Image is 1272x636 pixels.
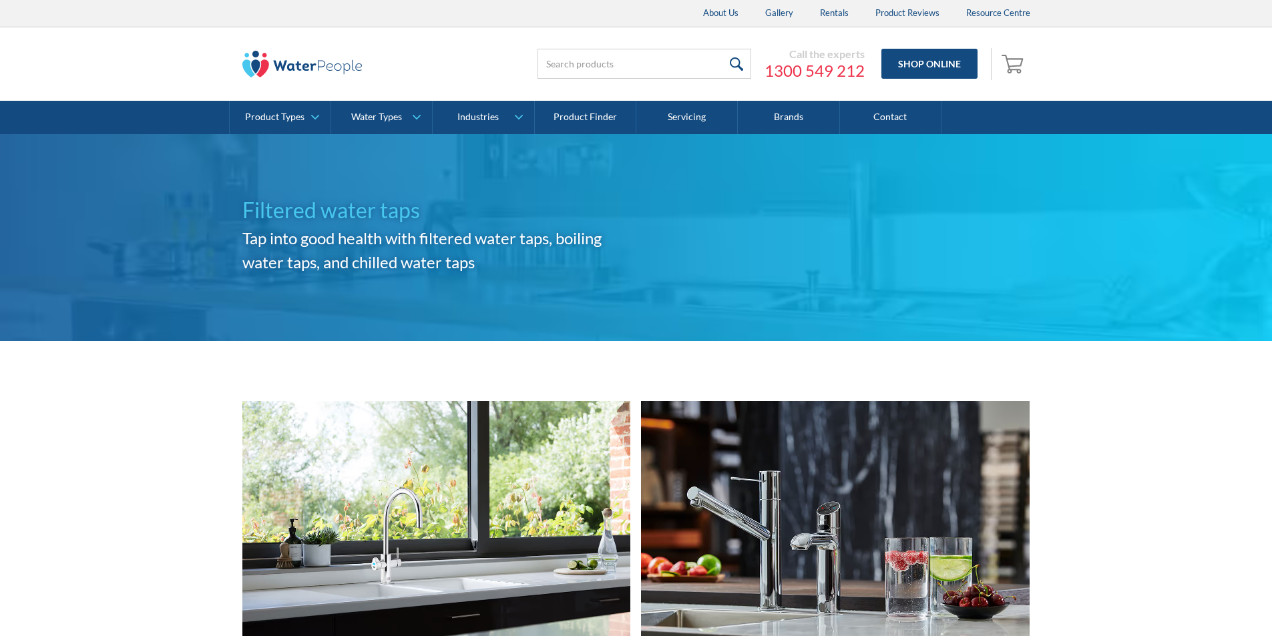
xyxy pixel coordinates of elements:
div: Industries [457,111,499,123]
a: Shop Online [881,49,978,79]
a: Industries [433,101,534,134]
div: Water Types [351,111,402,123]
img: The Water People [242,51,363,77]
a: Product Finder [535,101,636,134]
iframe: podium webchat widget bubble [1138,569,1272,636]
h2: Tap into good health with filtered water taps, boiling water taps, and chilled water taps [242,226,636,274]
a: 1300 549 212 [765,61,865,81]
a: Water Types [331,101,432,134]
a: Product Types [230,101,331,134]
input: Search products [538,49,751,79]
div: Call the experts [765,47,865,61]
img: shopping cart [1002,53,1027,74]
h1: Filtered water taps [242,194,636,226]
a: Open cart [998,48,1030,80]
div: Product Types [245,111,304,123]
a: Servicing [636,101,738,134]
a: Contact [840,101,941,134]
a: Brands [738,101,839,134]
